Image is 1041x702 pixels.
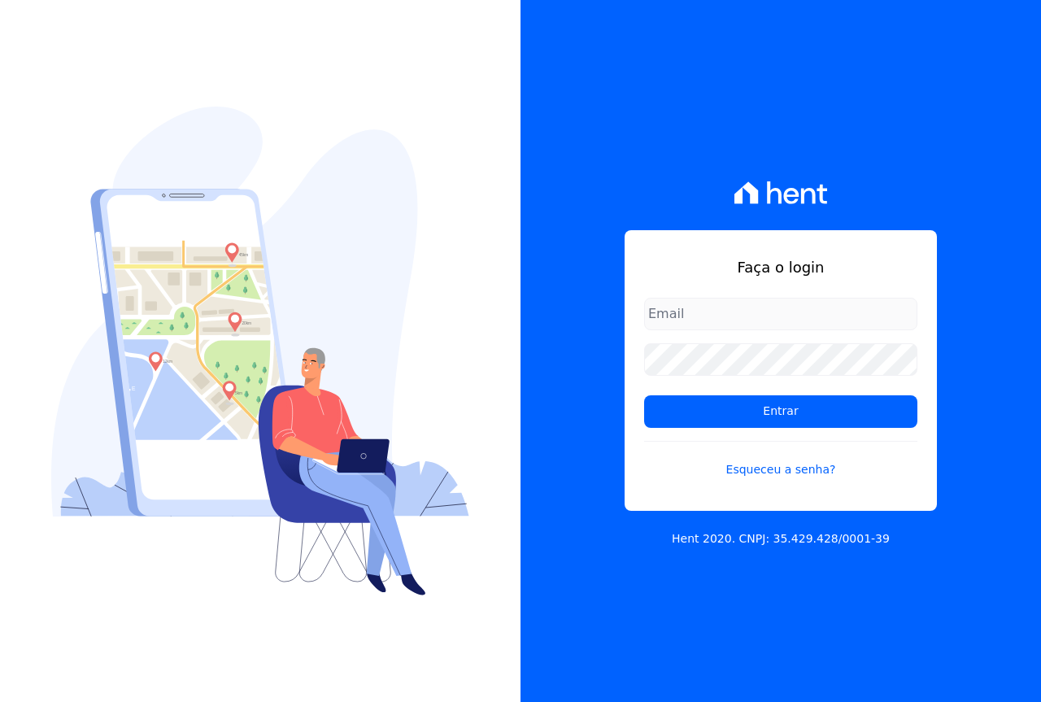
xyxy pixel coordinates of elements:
input: Entrar [644,395,917,428]
h1: Faça o login [644,256,917,278]
img: Login [51,107,469,595]
p: Hent 2020. CNPJ: 35.429.428/0001-39 [672,530,890,547]
input: Email [644,298,917,330]
a: Esqueceu a senha? [644,441,917,478]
